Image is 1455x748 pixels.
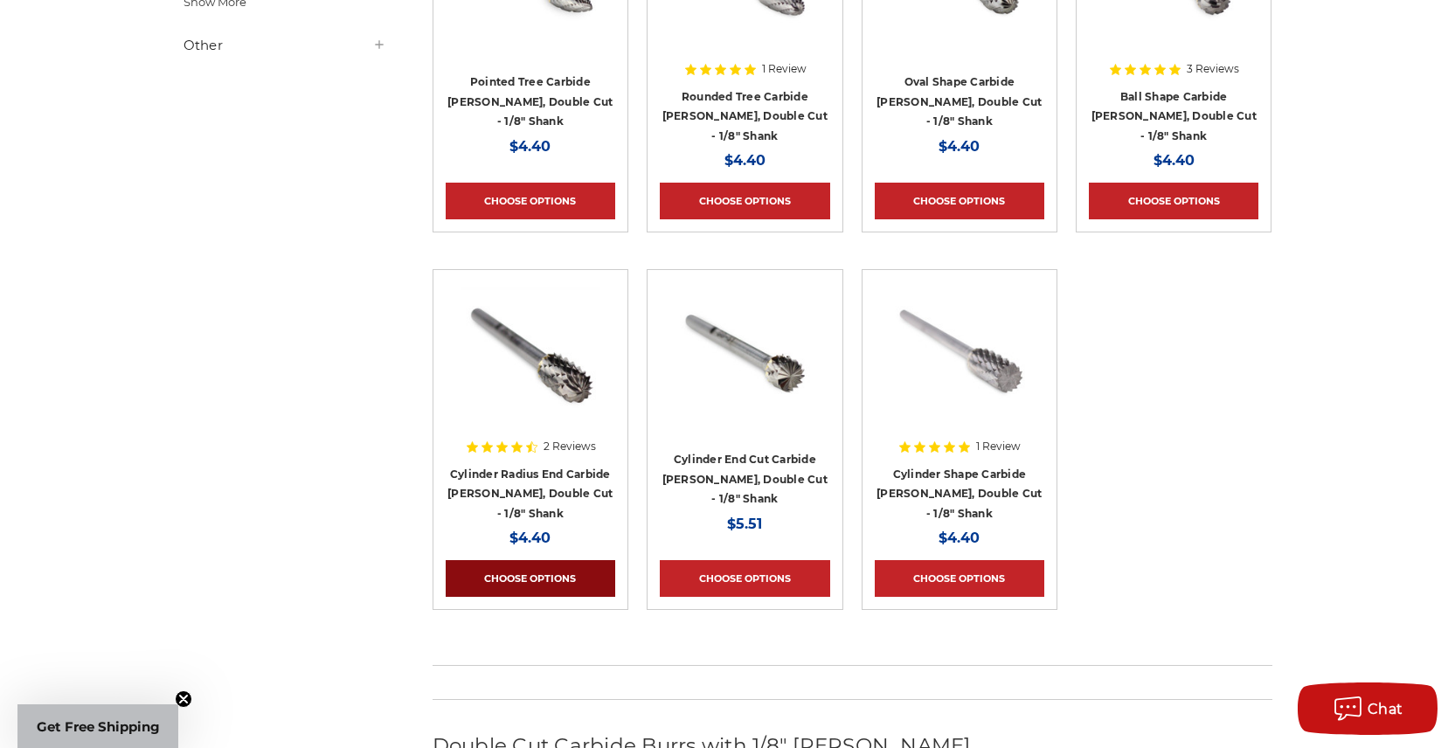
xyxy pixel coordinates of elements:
[1368,701,1403,717] span: Chat
[509,138,551,155] span: $4.40
[724,152,766,169] span: $4.40
[1089,183,1258,219] a: Choose Options
[662,90,828,142] a: Rounded Tree Carbide [PERSON_NAME], Double Cut - 1/8" Shank
[875,183,1044,219] a: Choose Options
[1091,90,1257,142] a: Ball Shape Carbide [PERSON_NAME], Double Cut - 1/8" Shank
[727,516,762,532] span: $5.51
[890,282,1029,422] img: CBSA-51D cylinder shape carbide burr 1/8" shank
[875,560,1044,597] a: Choose Options
[939,530,980,546] span: $4.40
[446,183,615,219] a: Choose Options
[875,282,1044,452] a: CBSA-51D cylinder shape carbide burr 1/8" shank
[939,138,980,155] span: $4.40
[660,560,829,597] a: Choose Options
[17,704,178,748] div: Get Free ShippingClose teaser
[660,183,829,219] a: Choose Options
[447,75,613,128] a: Pointed Tree Carbide [PERSON_NAME], Double Cut - 1/8" Shank
[184,35,386,56] h5: Other
[461,282,600,422] img: CBSC-51D cylinder radius end cut shape carbide burr 1/8" shank
[447,467,613,520] a: Cylinder Radius End Carbide [PERSON_NAME], Double Cut - 1/8" Shank
[37,718,160,735] span: Get Free Shipping
[1154,152,1195,169] span: $4.40
[446,282,615,452] a: CBSC-51D cylinder radius end cut shape carbide burr 1/8" shank
[675,282,814,422] img: double cut 1/8 inch shank cylinder carbide burr
[509,530,551,546] span: $4.40
[662,453,828,505] a: Cylinder End Cut Carbide [PERSON_NAME], Double Cut - 1/8" Shank
[446,560,615,597] a: Choose Options
[876,75,1042,128] a: Oval Shape Carbide [PERSON_NAME], Double Cut - 1/8" Shank
[1298,682,1438,735] button: Chat
[660,282,829,452] a: double cut 1/8 inch shank cylinder carbide burr
[876,467,1042,520] a: Cylinder Shape Carbide [PERSON_NAME], Double Cut - 1/8" Shank
[175,690,192,708] button: Close teaser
